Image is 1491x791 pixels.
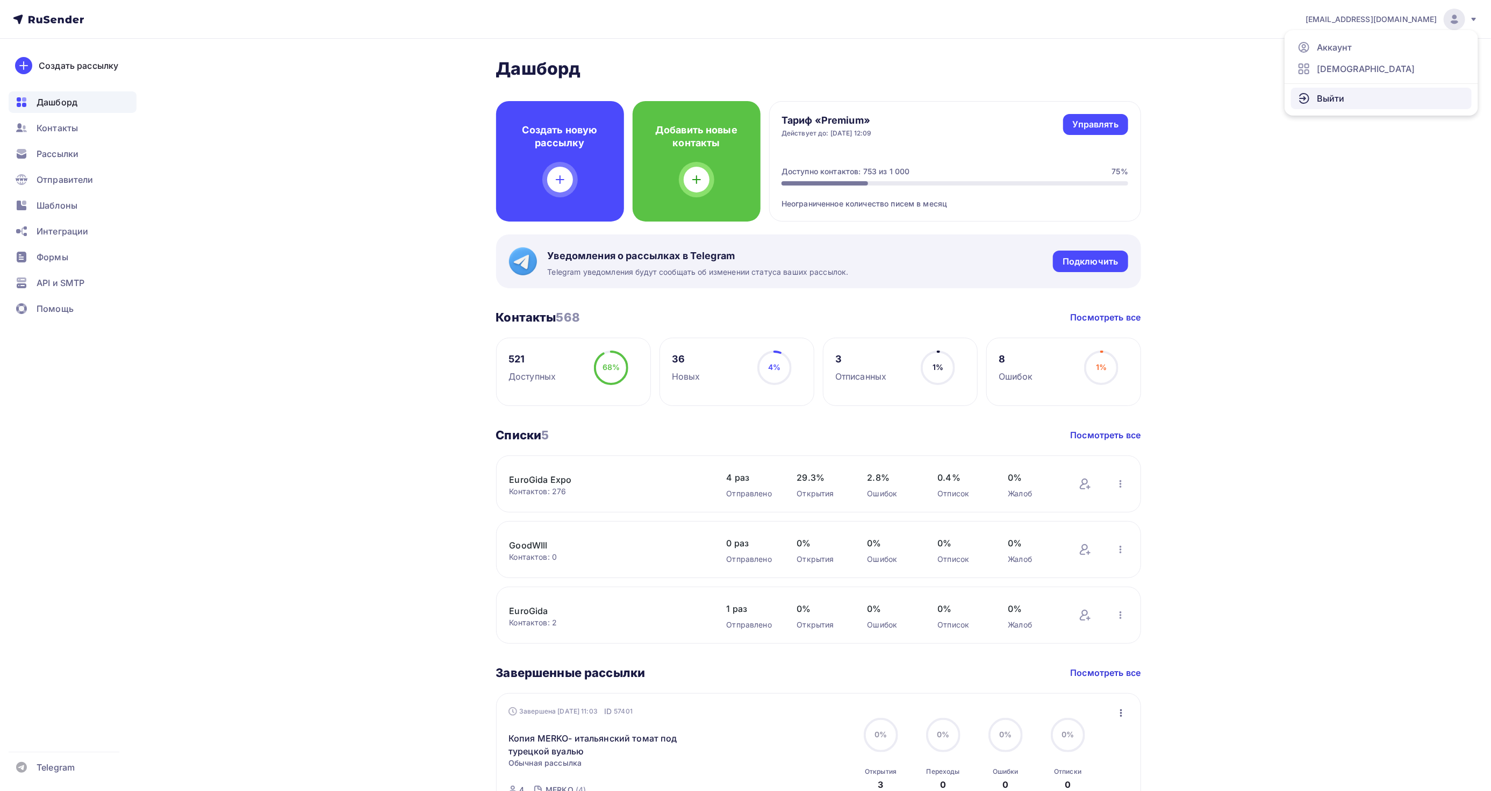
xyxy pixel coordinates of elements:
span: API и SMTP [37,276,84,289]
div: Контактов: 276 [510,486,705,497]
div: Новых [672,370,700,383]
div: Открытия [797,554,846,565]
div: Доступно контактов: 753 из 1 000 [782,166,909,177]
div: Открытия [865,767,897,776]
a: Посмотреть все [1071,311,1141,324]
div: Ошибок [868,488,916,499]
span: 0% [797,537,846,550]
span: 0% [874,730,887,739]
ul: [EMAIL_ADDRESS][DOMAIN_NAME] [1285,30,1478,116]
div: Открытия [797,619,846,630]
span: 0% [868,602,916,615]
div: Действует до: [DATE] 12:09 [782,129,872,138]
h2: Дашборд [496,58,1141,80]
h4: Тариф «Premium» [782,114,872,127]
h4: Создать новую рассылку [513,124,607,149]
span: 0 раз [727,537,776,550]
span: Формы [37,251,68,263]
span: 0.4% [938,471,987,484]
a: Контакты [9,117,137,139]
span: 0% [1008,537,1057,550]
div: Отписанных [835,370,886,383]
span: 0% [868,537,916,550]
div: Ошибок [868,554,916,565]
span: Обычная рассылка [508,758,582,768]
div: 3 [878,778,884,791]
div: Контактов: 2 [510,617,705,628]
div: 36 [672,353,700,366]
div: Отписок [938,554,987,565]
span: [EMAIL_ADDRESS][DOMAIN_NAME] [1306,14,1437,25]
div: Ошибок [868,619,916,630]
span: 4 раз [727,471,776,484]
span: 1% [1096,362,1107,372]
span: Выйти [1317,92,1345,105]
span: 0% [937,730,949,739]
h3: Завершенные рассылки [496,665,646,680]
h3: Контакты [496,310,580,325]
span: 0% [938,537,987,550]
span: 1% [933,362,943,372]
span: 0% [1062,730,1074,739]
div: Доступных [508,370,556,383]
span: 0% [999,730,1012,739]
div: 521 [508,353,556,366]
a: Дашборд [9,91,137,113]
div: Управлять [1073,118,1119,131]
a: Отправители [9,169,137,190]
div: 75% [1112,166,1128,177]
span: 68% [603,362,620,372]
span: 1 раз [727,602,776,615]
span: Рассылки [37,147,78,160]
div: 3 [835,353,886,366]
div: Отписки [1054,767,1081,776]
span: 57401 [614,706,633,717]
div: Отписок [938,488,987,499]
a: [EMAIL_ADDRESS][DOMAIN_NAME] [1306,9,1478,30]
div: Неограниченное количество писем в месяц [782,186,1128,209]
span: Уведомления о рассылках в Telegram [548,250,849,262]
div: Ошибки [993,767,1019,776]
div: 0 [1065,778,1071,791]
div: Отписок [938,619,987,630]
div: Завершена [DATE] 11:03 [508,706,633,717]
div: Жалоб [1008,488,1057,499]
a: EuroGida [510,604,692,617]
a: Формы [9,246,137,268]
a: Посмотреть все [1071,429,1141,441]
span: Интеграции [37,225,88,238]
span: Telegram уведомления будут сообщать об изменении статуса ваших рассылок. [548,267,849,277]
div: Открытия [797,488,846,499]
div: Отправлено [727,619,776,630]
span: 29.3% [797,471,846,484]
a: GoodWIll [510,539,692,552]
a: Копия MERKO- итальянский томат под турецкой вуалью [508,732,693,758]
span: 0% [797,602,846,615]
div: Жалоб [1008,619,1057,630]
span: [DEMOGRAPHIC_DATA] [1317,62,1415,75]
div: Создать рассылку [39,59,118,72]
span: Отправители [37,173,94,186]
h3: Списки [496,427,549,443]
div: Контактов: 0 [510,552,705,562]
div: 0 [1002,778,1008,791]
div: Отправлено [727,554,776,565]
a: Посмотреть все [1071,666,1141,679]
span: 0% [1008,602,1057,615]
a: Шаблоны [9,195,137,216]
span: 5 [541,428,549,442]
div: Жалоб [1008,554,1057,565]
div: Ошибок [999,370,1033,383]
span: 568 [556,310,580,324]
h4: Добавить новые контакты [650,124,743,149]
a: EuroGida Expo [510,473,692,486]
span: 0% [938,602,987,615]
span: ID [604,706,612,717]
span: 2.8% [868,471,916,484]
span: Контакты [37,122,78,134]
div: Подключить [1063,255,1118,268]
div: 8 [999,353,1033,366]
div: 0 [940,778,946,791]
span: Telegram [37,761,75,774]
span: 4% [768,362,780,372]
